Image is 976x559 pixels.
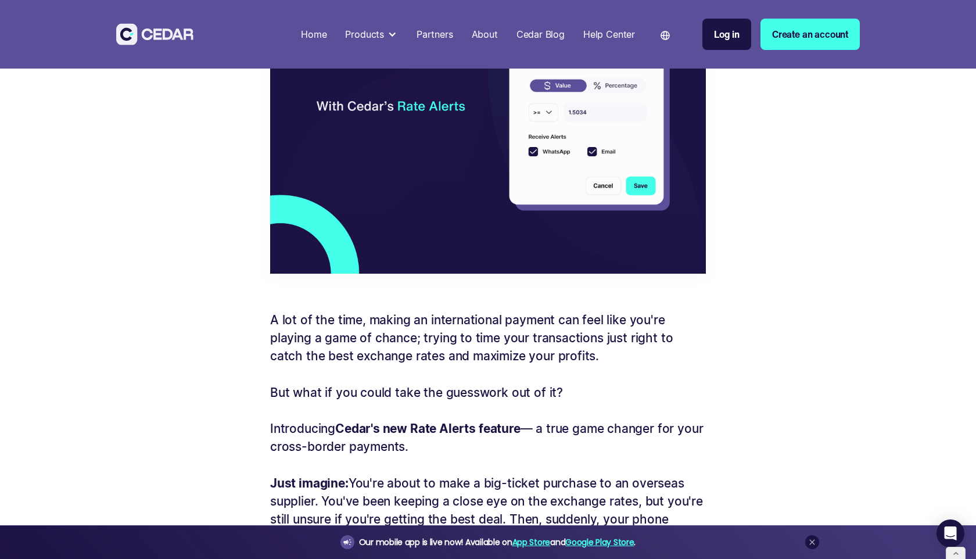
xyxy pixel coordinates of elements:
a: Partners [412,21,458,47]
p: A lot of the time, making an international payment can feel like you're playing a game of chance;... [270,311,706,365]
div: Cedar Blog [516,27,565,41]
strong: Just imagine: [270,476,349,490]
img: announcement [343,537,352,547]
div: Partners [417,27,453,41]
a: Log in [702,19,751,50]
div: Our mobile app is live now! Available on and . [359,535,636,550]
a: Google Play Store [565,536,634,548]
a: Home [296,21,331,47]
p: ‍ [270,365,706,384]
p: ‍ [270,456,706,474]
div: Open Intercom Messenger [936,519,964,547]
a: About [467,21,503,47]
div: Products [340,23,403,46]
div: Log in [714,27,740,41]
a: Create an account [760,19,860,50]
p: But what if you could take the guesswork out of it? ‍ [270,384,706,420]
div: Products [345,27,384,41]
div: Home [301,27,326,41]
div: About [472,27,498,41]
div: Help Center [583,27,635,41]
a: App Store [512,536,550,548]
a: Cedar Blog [512,21,569,47]
a: Help Center [579,21,640,47]
p: Introducing — a true game changer for your cross-border payments. [270,420,706,456]
strong: Cedar's new Rate Alerts feature [335,421,521,436]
